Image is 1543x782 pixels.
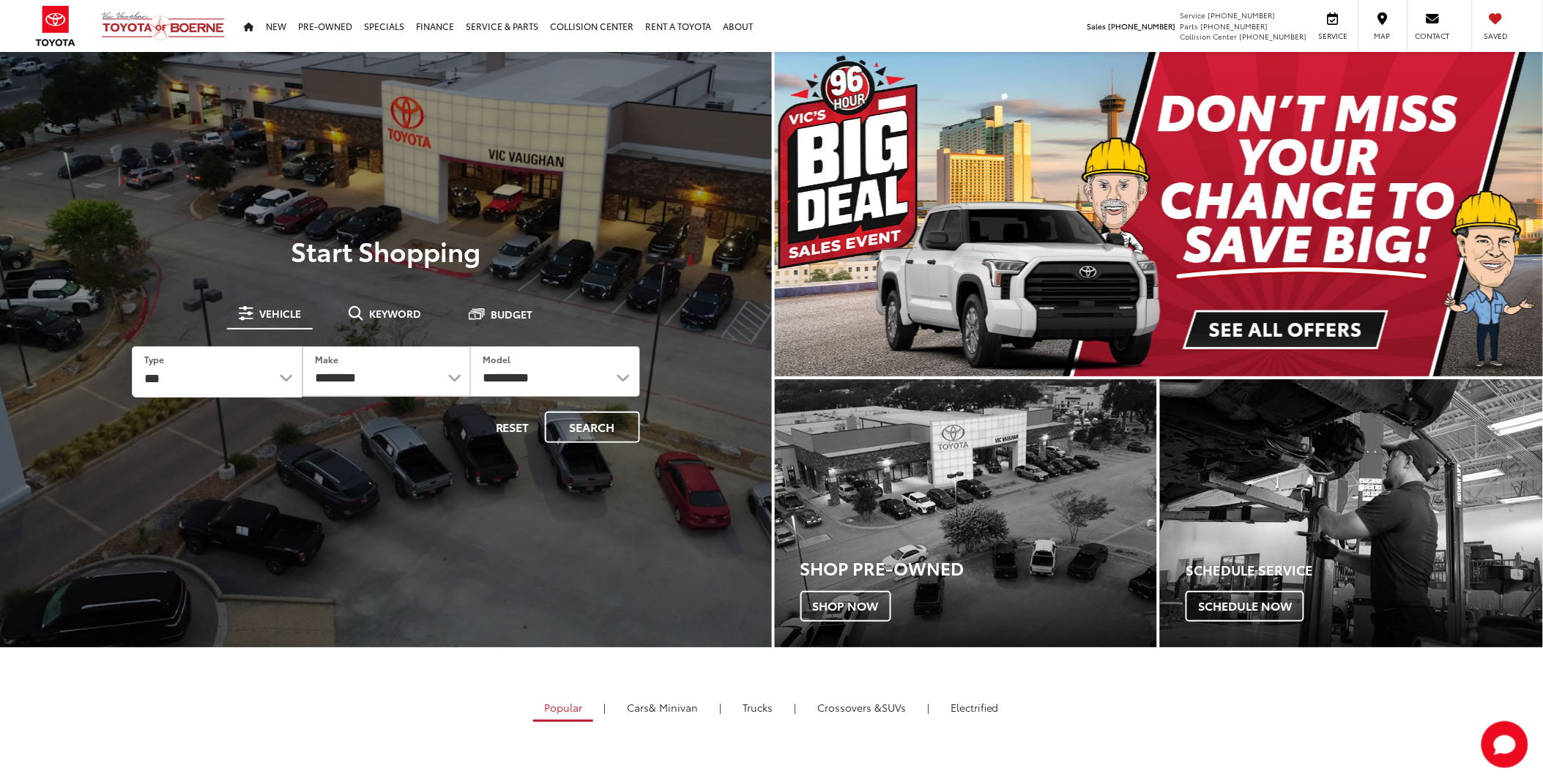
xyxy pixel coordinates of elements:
[1186,591,1304,622] span: Schedule Now
[491,309,532,319] span: Budget
[315,353,338,365] label: Make
[483,353,510,365] label: Model
[1416,31,1450,41] span: Contact
[1208,10,1276,21] span: [PHONE_NUMBER]
[806,695,917,720] a: SUVs
[616,695,709,720] a: Cars
[101,11,226,41] img: Vic Vaughan Toyota of Boerne
[600,700,609,715] li: |
[800,558,1158,577] h3: Shop Pre-Owned
[483,412,542,443] button: Reset
[940,695,1010,720] a: Electrified
[369,308,421,319] span: Keyword
[1317,31,1350,41] span: Service
[790,700,800,715] li: |
[732,695,784,720] a: Trucks
[1181,31,1238,42] span: Collision Center
[1160,379,1543,647] a: Schedule Service Schedule Now
[775,379,1158,647] a: Shop Pre-Owned Shop Now
[1087,21,1107,31] span: Sales
[1481,721,1528,768] svg: Start Chat
[1480,31,1512,41] span: Saved
[62,236,710,265] p: Start Shopping
[1160,379,1543,647] div: Toyota
[1181,21,1199,31] span: Parts
[1109,21,1176,31] span: [PHONE_NUMBER]
[817,700,882,715] span: Crossovers &
[144,353,164,365] label: Type
[800,591,891,622] span: Shop Now
[1201,21,1268,31] span: [PHONE_NUMBER]
[259,308,301,319] span: Vehicle
[1367,31,1399,41] span: Map
[1181,10,1206,21] span: Service
[649,700,698,715] span: & Minivan
[1481,721,1528,768] button: Toggle Chat Window
[923,700,933,715] li: |
[533,695,593,722] a: Popular
[715,700,725,715] li: |
[775,379,1158,647] div: Toyota
[1240,31,1307,42] span: [PHONE_NUMBER]
[545,412,640,443] button: Search
[1186,563,1543,578] h4: Schedule Service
